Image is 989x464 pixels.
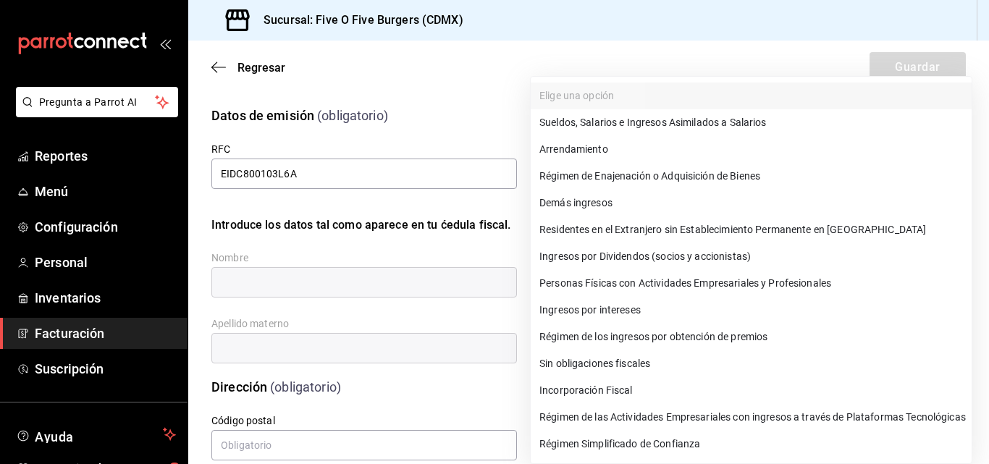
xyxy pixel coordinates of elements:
[531,404,972,431] li: Régimen de las Actividades Empresariales con ingresos a través de Plataformas Tecnológicas
[531,324,972,350] li: Régimen de los ingresos por obtención de premios
[531,109,972,136] li: Sueldos, Salarios e Ingresos Asimilados a Salarios
[531,350,972,377] li: Sin obligaciones fiscales
[531,163,972,190] li: Régimen de Enajenación o Adquisición de Bienes
[531,377,972,404] li: Incorporación Fiscal
[531,297,972,324] li: Ingresos por intereses
[531,216,972,243] li: Residentes en el Extranjero sin Establecimiento Permanente en [GEOGRAPHIC_DATA]
[531,190,972,216] li: Demás ingresos
[531,243,972,270] li: Ingresos por Dividendos (socios y accionistas)
[531,270,972,297] li: Personas Físicas con Actividades Empresariales y Profesionales
[531,136,972,163] li: Arrendamiento
[531,431,972,457] li: Régimen Simplificado de Confianza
